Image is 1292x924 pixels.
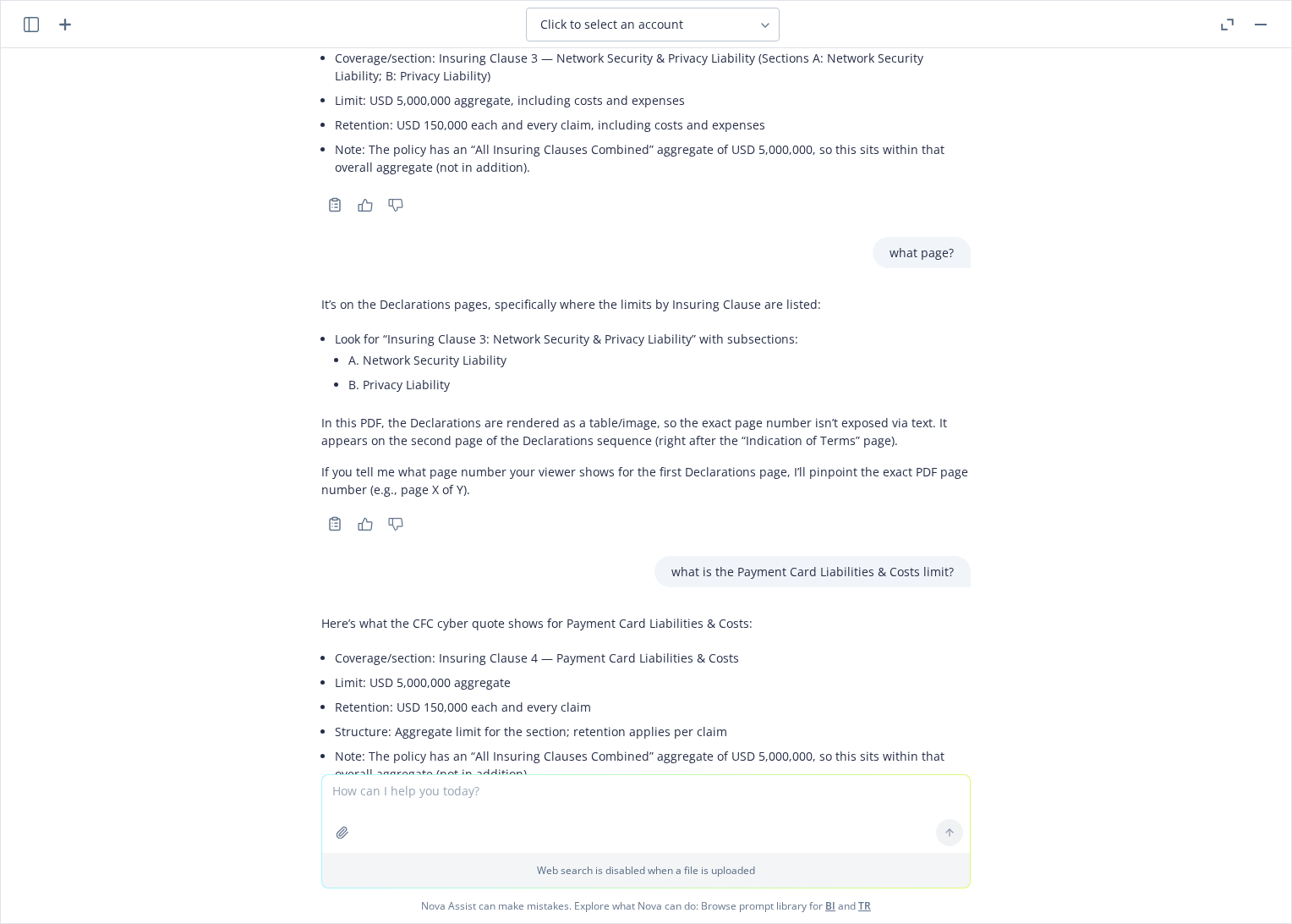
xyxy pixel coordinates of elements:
[348,348,971,372] li: A. Network Security Liability
[382,512,409,536] button: Thumbs down
[321,414,971,449] p: In this PDF, the Declarations are rendered as a table/image, so the exact page number isn’t expos...
[321,463,971,498] p: If you tell me what page number your viewer shows for the first Declarations page, I’ll pinpoint ...
[335,670,971,695] li: Limit: USD 5,000,000 aggregate
[327,516,342,531] svg: Copy to clipboard
[382,193,409,217] button: Thumbs down
[540,16,683,33] span: Click to select an account
[327,197,342,212] svg: Copy to clipboard
[335,646,971,670] li: Coverage/section: Insuring Clause 4 — Payment Card Liabilities & Costs
[335,137,971,179] li: Note: The policy has an “All Insuring Clauses Combined” aggregate of USD 5,000,000, so this sits ...
[335,695,971,719] li: Retention: USD 150,000 each and every claim
[526,8,780,41] button: Click to select an account
[8,888,1284,923] span: Nova Assist can make mistakes. Explore what Nova can do: Browse prompt library for and
[335,327,971,400] li: Look for “Insuring Clause 3: Network Security & Privacy Liability” with subsections:
[858,899,871,913] a: TR
[890,244,954,261] p: what page?
[825,899,835,913] a: BI
[335,719,971,744] li: Structure: Aggregate limit for the section; retention applies per claim
[335,46,971,88] li: Coverage/section: Insuring Clause 3 — Network Security & Privacy Liability (Sections A: Network S...
[332,863,960,877] p: Web search is disabled when a file is uploaded
[335,88,971,113] li: Limit: USD 5,000,000 aggregate, including costs and expenses
[348,372,971,397] li: B. Privacy Liability
[671,563,954,580] p: what is the Payment Card Liabilities & Costs limit?
[335,744,971,786] li: Note: The policy has an “All Insuring Clauses Combined” aggregate of USD 5,000,000, so this sits ...
[335,113,971,137] li: Retention: USD 150,000 each and every claim, including costs and expenses
[321,295,971,313] p: It’s on the Declarations pages, specifically where the limits by Insuring Clause are listed:
[321,614,971,632] p: Here’s what the CFC cyber quote shows for Payment Card Liabilities & Costs:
